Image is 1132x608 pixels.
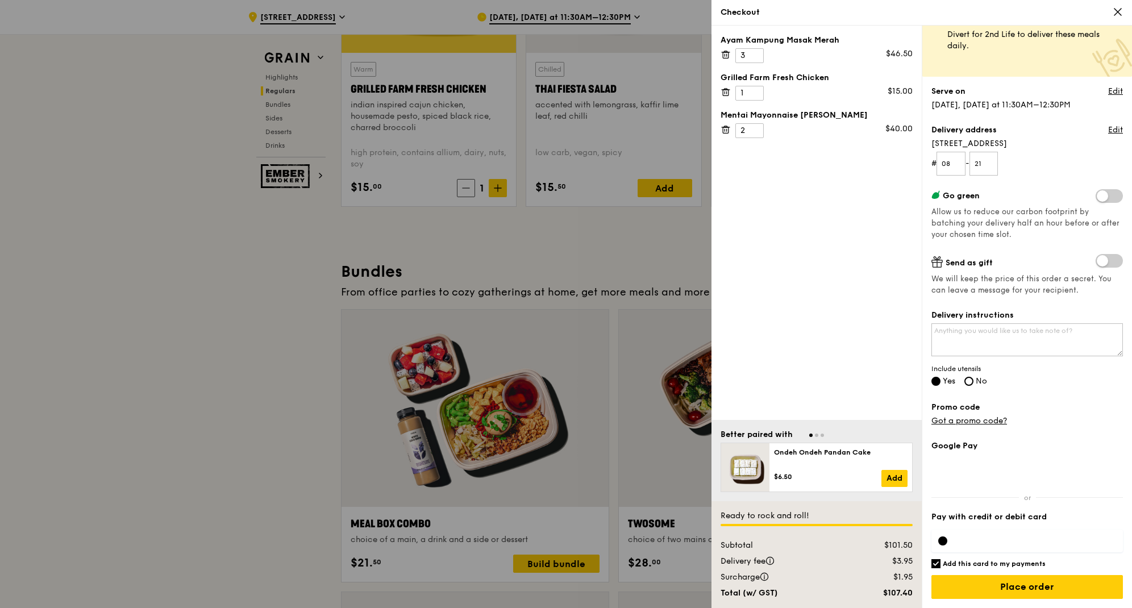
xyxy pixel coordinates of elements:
[774,448,908,457] div: Ondeh Ondeh Pandan Cake
[885,123,913,135] div: $40.00
[931,511,1123,523] label: Pay with credit or debit card
[774,472,881,481] div: $6.50
[931,273,1123,296] span: We will keep the price of this order a secret. You can leave a message for your recipient.
[886,48,913,60] div: $46.50
[946,258,993,268] span: Send as gift
[931,402,1123,413] label: Promo code
[721,35,913,46] div: Ayam Kampung Masak Merah
[931,86,965,97] label: Serve on
[815,434,818,437] span: Go to slide 2
[956,536,1116,545] iframe: Secure card payment input frame
[809,434,813,437] span: Go to slide 1
[931,207,1119,239] span: Allow us to reduce our carbon footprint by batching your delivery half an hour before or after yo...
[943,191,980,201] span: Go green
[721,72,913,84] div: Grilled Farm Fresh Chicken
[851,572,919,583] div: $1.95
[931,124,997,136] label: Delivery address
[931,575,1123,599] input: Place order
[931,459,1123,484] iframe: Secure payment button frame
[931,364,1123,373] span: Include utensils
[821,434,824,437] span: Go to slide 3
[931,152,1123,176] form: # -
[721,7,1123,18] div: Checkout
[1108,86,1123,97] a: Edit
[931,100,1071,110] span: [DATE], [DATE] at 11:30AM–12:30PM
[943,559,1046,568] h6: Add this card to my payments
[947,6,1123,52] p: Top up $10 to send a meal to someone in need. We work with our food rescue friends at Divert for ...
[714,572,851,583] div: Surcharge
[714,588,851,599] div: Total (w/ GST)
[881,470,908,487] a: Add
[964,377,973,386] input: No
[851,556,919,567] div: $3.95
[931,559,940,568] input: Add this card to my payments
[714,556,851,567] div: Delivery fee
[721,429,793,440] div: Better paired with
[931,138,1123,149] span: [STREET_ADDRESS]
[714,540,851,551] div: Subtotal
[943,376,955,386] span: Yes
[969,152,998,176] input: Unit
[931,377,940,386] input: Yes
[721,510,913,522] div: Ready to rock and roll!
[976,376,987,386] span: No
[721,110,913,121] div: Mentai Mayonnaise [PERSON_NAME]
[931,440,1123,452] label: Google Pay
[937,152,965,176] input: Floor
[931,416,1007,426] a: Got a promo code?
[851,588,919,599] div: $107.40
[931,310,1123,321] label: Delivery instructions
[1108,124,1123,136] a: Edit
[851,540,919,551] div: $101.50
[1092,39,1132,79] img: Meal donation
[888,86,913,97] div: $15.00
